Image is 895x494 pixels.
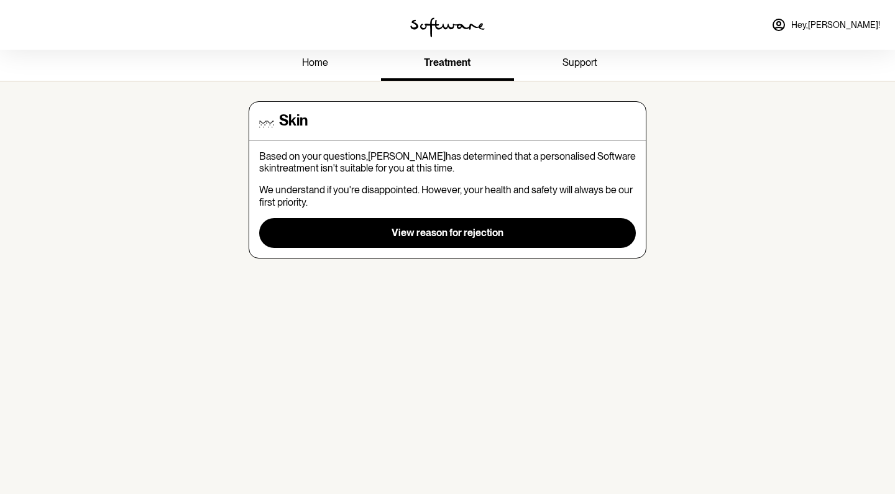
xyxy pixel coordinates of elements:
[392,227,503,239] span: View reason for rejection
[410,17,485,37] img: software logo
[562,57,597,68] span: support
[259,218,636,248] button: View reason for rejection
[302,57,328,68] span: home
[249,47,381,81] a: home
[279,112,308,130] h4: Skin
[381,47,513,81] a: treatment
[259,150,636,174] p: Based on your questions, [PERSON_NAME] has determined that a personalised Software skin treatment...
[764,10,888,40] a: Hey,[PERSON_NAME]!
[514,47,646,81] a: support
[424,57,470,68] span: treatment
[791,20,880,30] span: Hey, [PERSON_NAME] !
[259,184,636,208] p: We understand if you're disappointed. However, your health and safety will always be our first pr...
